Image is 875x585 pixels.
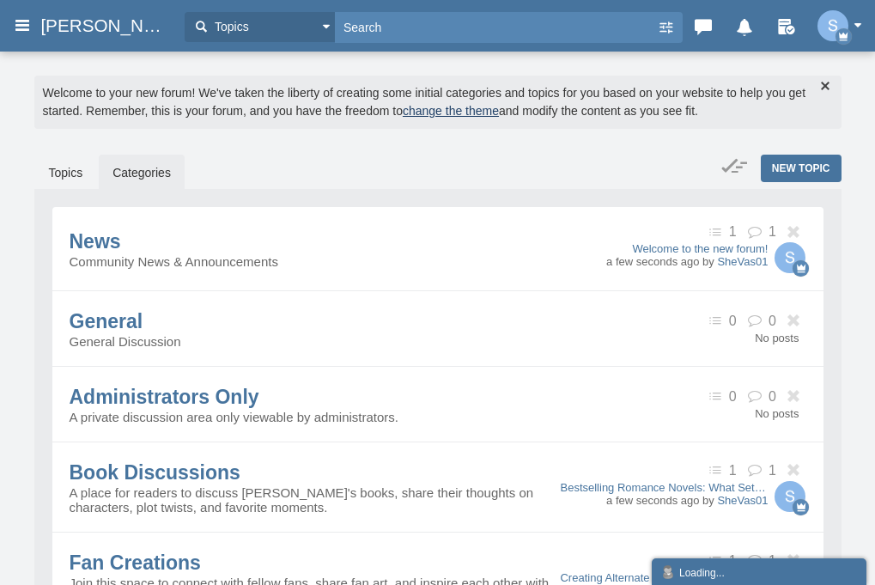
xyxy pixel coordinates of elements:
[769,389,776,405] span: 0
[761,155,842,182] a: New Topic
[560,481,768,494] a: Bestselling Romance Novels: What Sets Them Apart?
[34,76,842,129] div: Welcome to your new forum! We've taken the liberty of creating some initial categories and topics...
[729,389,737,405] span: 0
[70,551,201,574] a: Fan Creations
[772,162,830,174] span: New Topic
[606,242,768,255] a: Welcome to the new forum!
[70,310,143,332] a: General
[660,563,858,581] div: Loading...
[729,224,737,240] span: 1
[606,494,699,507] time: a few seconds ago
[769,463,776,478] span: 1
[210,18,249,36] span: Topics
[70,230,121,253] a: News
[335,12,657,42] input: Search
[40,10,176,41] a: [PERSON_NAME] Community
[35,155,97,191] a: Topics
[769,314,776,329] span: 0
[70,461,240,484] a: Book Discussions
[769,224,776,240] span: 1
[99,155,185,191] a: Categories
[775,242,805,273] img: 920lbQAAAABklEQVQDALXXnWiTjutOAAAAAElFTkSuQmCC
[729,553,737,569] span: 1
[40,15,176,36] span: [PERSON_NAME] Community
[403,104,499,118] a: change the theme
[817,10,848,41] img: 920lbQAAAABklEQVQDALXXnWiTjutOAAAAAElFTkSuQmCC
[560,571,768,584] a: Creating Alternate Endings: A Fun Challenge
[185,12,335,42] button: Topics
[717,494,768,507] a: SheVas01
[729,314,737,329] span: 0
[717,255,768,268] a: SheVas01
[769,553,776,569] span: 1
[70,386,259,408] a: Administrators Only
[729,463,737,478] span: 1
[775,481,805,512] img: 920lbQAAAABklEQVQDALXXnWiTjutOAAAAAElFTkSuQmCC
[606,255,699,268] time: a few seconds ago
